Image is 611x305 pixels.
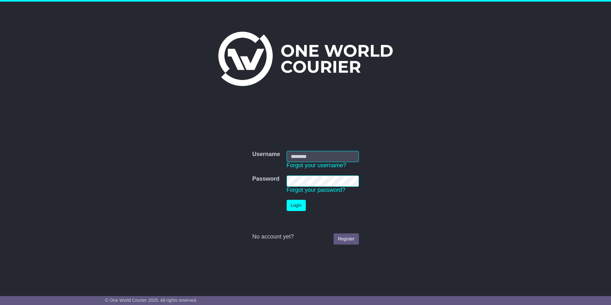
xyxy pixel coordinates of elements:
a: Forgot your username? [287,162,346,168]
a: Register [334,233,359,245]
span: © One World Courier 2025. All rights reserved. [105,298,197,303]
button: Login [287,200,306,211]
img: One World [218,32,393,86]
a: Forgot your password? [287,187,345,193]
label: Username [252,151,280,158]
label: Password [252,176,279,183]
div: No account yet? [252,233,359,240]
